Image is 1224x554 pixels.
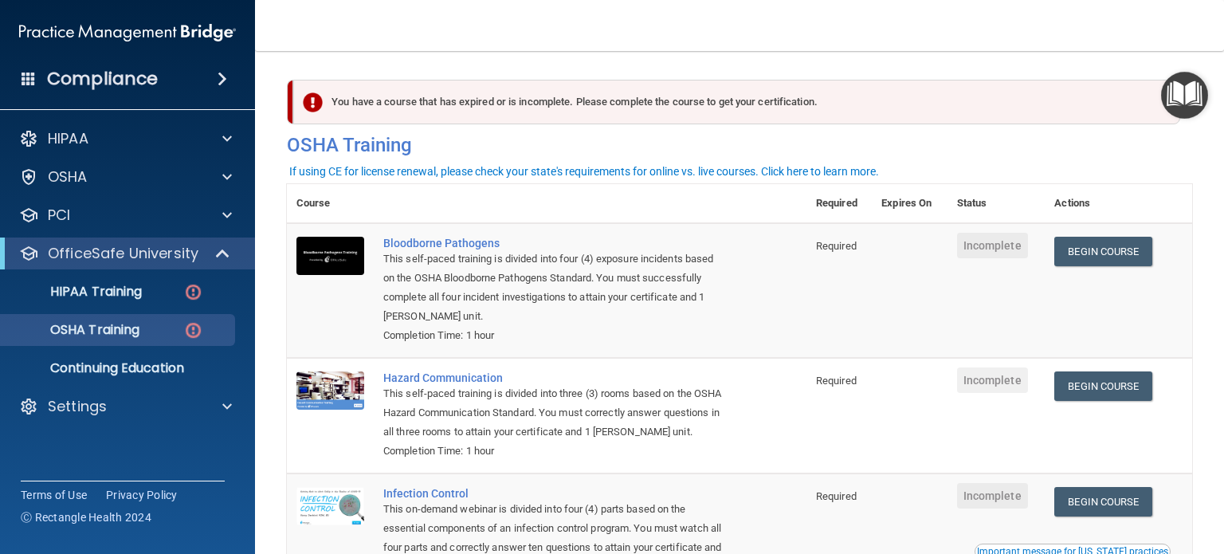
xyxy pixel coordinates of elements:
a: Begin Course [1054,237,1151,266]
th: Expires On [872,184,947,223]
a: Hazard Communication [383,371,727,384]
h4: OSHA Training [287,134,1192,156]
div: You have a course that has expired or is incomplete. Please complete the course to get your certi... [293,80,1180,124]
a: Bloodborne Pathogens [383,237,727,249]
div: Completion Time: 1 hour [383,326,727,345]
span: Required [816,375,857,387]
div: If using CE for license renewal, please check your state's requirements for online vs. live cours... [289,166,879,177]
th: Course [287,184,374,223]
a: OSHA [19,167,232,187]
p: Continuing Education [10,360,228,376]
span: Required [816,490,857,502]
img: PMB logo [19,17,236,49]
p: OSHA Training [10,322,139,338]
div: This self-paced training is divided into three (3) rooms based on the OSHA Hazard Communication S... [383,384,727,442]
a: PCI [19,206,232,225]
h4: Compliance [47,68,158,90]
a: HIPAA [19,129,232,148]
p: OfficeSafe University [48,244,198,263]
p: Settings [48,397,107,416]
th: Status [947,184,1045,223]
img: danger-circle.6113f641.png [183,282,203,302]
img: danger-circle.6113f641.png [183,320,203,340]
iframe: Drift Widget Chat Controller [949,442,1205,505]
a: Privacy Policy [106,487,178,503]
span: Required [816,240,857,252]
p: HIPAA Training [10,284,142,300]
button: Open Resource Center [1161,72,1208,119]
div: Completion Time: 1 hour [383,442,727,461]
span: Incomplete [957,233,1028,258]
th: Required [806,184,872,223]
a: Settings [19,397,232,416]
a: OfficeSafe University [19,244,231,263]
th: Actions [1045,184,1192,223]
a: Infection Control [383,487,727,500]
img: exclamation-circle-solid-danger.72ef9ffc.png [303,92,323,112]
a: Terms of Use [21,487,87,503]
p: PCI [48,206,70,225]
span: Ⓒ Rectangle Health 2024 [21,509,151,525]
a: Begin Course [1054,371,1151,401]
p: OSHA [48,167,88,187]
span: Incomplete [957,367,1028,393]
div: This self-paced training is divided into four (4) exposure incidents based on the OSHA Bloodborne... [383,249,727,326]
p: HIPAA [48,129,88,148]
button: If using CE for license renewal, please check your state's requirements for online vs. live cours... [287,163,881,179]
